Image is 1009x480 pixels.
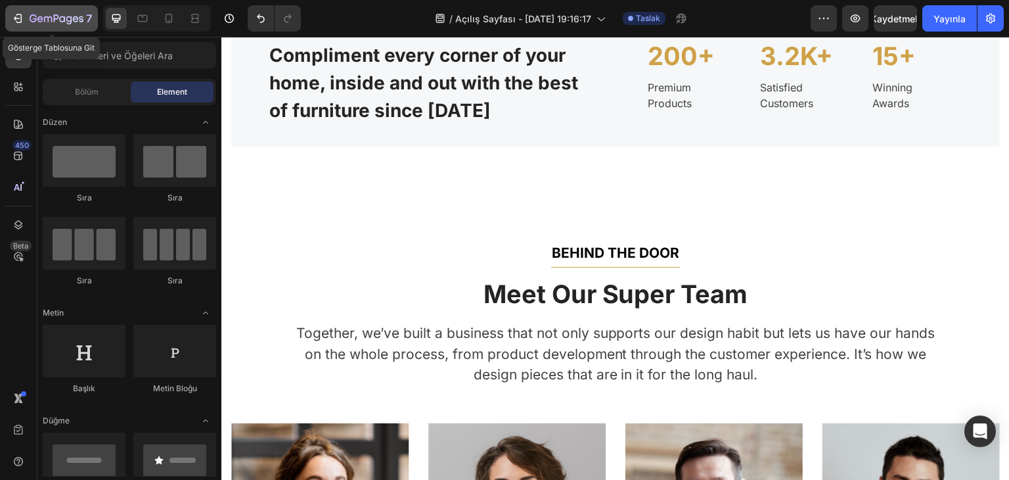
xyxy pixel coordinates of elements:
[43,416,70,425] font: Düğme
[75,87,99,97] font: Bölüm
[77,276,92,285] font: Sıra
[922,5,977,32] button: Yayınla
[43,117,67,127] font: Düzen
[539,5,627,35] p: 3.2K+
[449,13,453,24] font: /
[195,302,216,324] span: Açık konuma getirin
[86,12,92,25] font: 7
[248,5,301,32] div: Geri al/Yinele
[195,410,216,431] span: Açık konuma getirin
[43,308,64,318] font: Metin
[5,5,98,32] button: 7
[652,5,740,35] p: 15+
[168,193,183,203] font: Sıra
[964,416,996,447] div: Intercom Messenger'ı açın
[870,13,920,24] font: Kaydetmek
[933,13,966,24] font: Yayınla
[11,243,777,273] p: Meet Our Super Team
[636,13,660,23] font: Taslak
[13,241,28,251] font: Beta
[43,42,216,68] input: Bölümleri ve Öğeleri Ara
[168,276,183,285] font: Sıra
[539,59,627,74] p: Customers
[426,43,515,74] p: Premium Products
[221,37,1009,480] iframe: Tasarım alanı
[77,193,92,203] font: Sıra
[539,43,627,59] p: Satisfied
[74,286,715,348] p: Together, we’ve built a business that not only supports our design habit but lets us have our han...
[874,5,917,32] button: Kaydetmek
[652,43,740,74] p: Winning Awards
[11,206,777,227] p: BEHIND THE DOOR
[455,13,591,24] font: Açılış Sayfası - [DATE] 19:16:17
[15,141,29,150] font: 450
[153,383,197,393] font: Metin Bloğu
[195,112,216,133] span: Açık konuma getirin
[73,383,95,393] font: Başlık
[157,87,187,97] font: Element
